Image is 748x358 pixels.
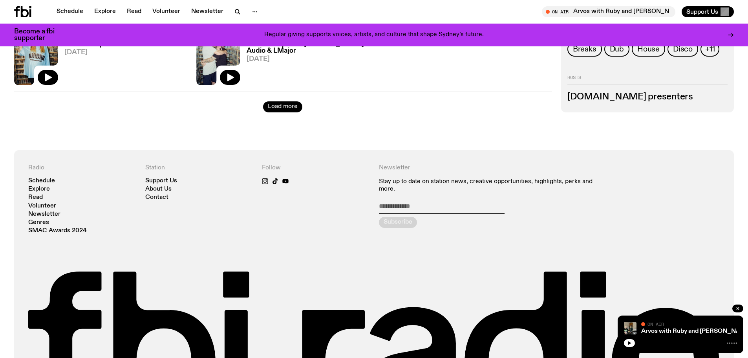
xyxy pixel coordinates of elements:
a: Explore [28,186,50,192]
img: Ruby wears a Collarbones t shirt and pretends to play the DJ decks, Al sings into a pringles can.... [624,322,636,334]
span: [DATE] [247,56,369,62]
a: Read [28,195,43,200]
a: Genres [28,220,49,226]
a: Dub [604,42,629,57]
button: Subscribe [379,217,417,228]
button: +11 [700,42,719,57]
button: Load more [263,101,302,112]
a: Explore [90,6,121,17]
h4: Station [145,164,253,172]
a: The Midday Mix - [PERSON_NAME] Audio & LMajor[DATE] [240,41,369,85]
h2: Hosts [567,75,728,85]
a: Contact [145,195,168,200]
span: [DATE] [64,49,160,56]
button: Support Us [682,6,734,17]
span: House [637,45,660,53]
span: Breaks [573,45,596,53]
a: Support Us [145,178,177,184]
h4: Follow [262,164,369,172]
button: On AirArvos with Ruby and [PERSON_NAME] [542,6,675,17]
a: About Us [145,186,172,192]
a: The Midday Mix - FLYWAVES[DATE] [58,41,160,85]
a: House [632,42,665,57]
h3: [DOMAIN_NAME] presenters [567,93,728,101]
span: On Air [647,321,664,327]
a: Volunteer [28,203,56,209]
a: Schedule [52,6,88,17]
p: Stay up to date on station news, creative opportunities, highlights, perks and more. [379,178,603,193]
a: Breaks [567,42,602,57]
a: Disco [668,42,698,57]
h4: Radio [28,164,136,172]
p: Regular giving supports voices, artists, and culture that shape Sydney’s future. [264,31,484,39]
span: Dub [610,45,624,53]
span: Support Us [686,8,718,15]
a: Read [122,6,146,17]
a: SMAC Awards 2024 [28,228,87,234]
h3: The Midday Mix - [PERSON_NAME] Audio & LMajor [247,41,369,54]
h4: Newsletter [379,164,603,172]
span: +11 [705,45,715,53]
h3: Become a fbi supporter [14,28,64,42]
a: Newsletter [28,211,60,217]
a: Newsletter [187,6,228,17]
a: Volunteer [148,6,185,17]
span: Disco [673,45,693,53]
a: Schedule [28,178,55,184]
